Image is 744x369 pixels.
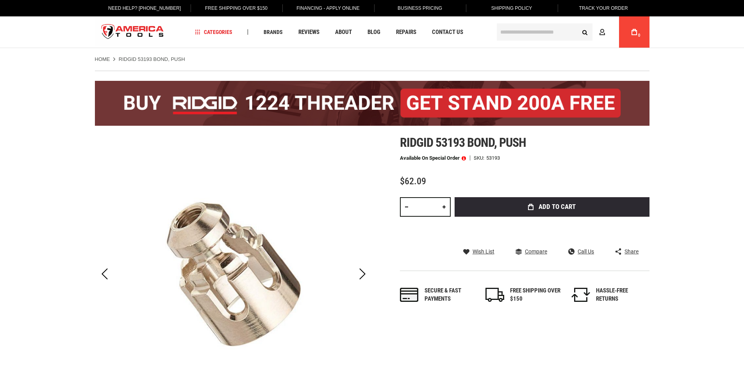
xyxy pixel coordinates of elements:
[335,29,352,35] span: About
[485,288,504,302] img: shipping
[396,29,416,35] span: Repairs
[474,155,486,160] strong: SKU
[486,155,500,160] div: 53193
[463,248,494,255] a: Wish List
[578,249,594,254] span: Call Us
[264,29,283,35] span: Brands
[638,33,641,37] span: 0
[491,5,532,11] span: Shipping Policy
[260,27,286,37] a: Brands
[539,203,576,210] span: Add to Cart
[195,29,232,35] span: Categories
[510,287,561,303] div: FREE SHIPPING OVER $150
[295,27,323,37] a: Reviews
[432,29,463,35] span: Contact Us
[95,18,171,47] img: America Tools
[393,27,420,37] a: Repairs
[473,249,494,254] span: Wish List
[568,248,594,255] a: Call Us
[332,27,355,37] a: About
[627,16,642,48] a: 0
[95,56,110,63] a: Home
[428,27,467,37] a: Contact Us
[119,56,185,62] strong: RIDGID 53193 BOND, PUSH
[624,249,639,254] span: Share
[191,27,236,37] a: Categories
[596,287,647,303] div: HASSLE-FREE RETURNS
[400,155,466,161] p: Available on Special Order
[525,249,547,254] span: Compare
[571,288,590,302] img: returns
[400,288,419,302] img: payments
[95,81,649,126] img: BOGO: Buy the RIDGID® 1224 Threader (26092), get the 92467 200A Stand FREE!
[364,27,384,37] a: Blog
[400,176,426,187] span: $62.09
[516,248,547,255] a: Compare
[455,197,649,217] button: Add to Cart
[95,18,171,47] a: store logo
[578,25,592,39] button: Search
[425,287,475,303] div: Secure & fast payments
[368,29,380,35] span: Blog
[298,29,319,35] span: Reviews
[400,135,526,150] span: Ridgid 53193 bond, push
